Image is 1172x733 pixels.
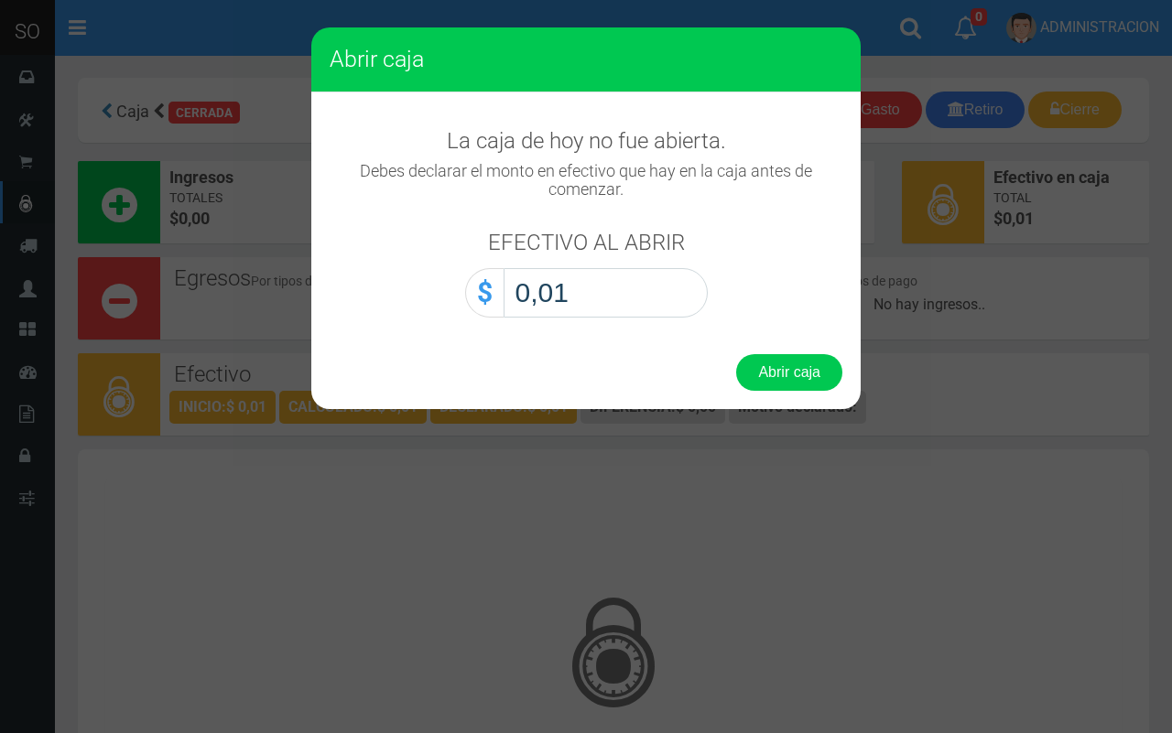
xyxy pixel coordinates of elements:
h3: La caja de hoy no fue abierta. [330,129,842,153]
h4: Debes declarar el monto en efectivo que hay en la caja antes de comenzar. [330,162,842,199]
strong: $ [477,276,493,308]
button: Abrir caja [736,354,842,391]
h3: EFECTIVO AL ABRIR [488,231,685,254]
h3: Abrir caja [330,46,842,73]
